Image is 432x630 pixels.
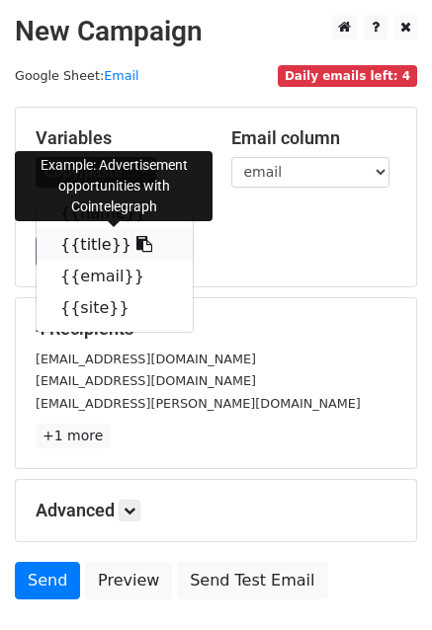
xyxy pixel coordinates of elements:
[278,65,417,87] span: Daily emails left: 4
[37,292,193,324] a: {{site}}
[177,562,327,599] a: Send Test Email
[15,68,139,83] small: Google Sheet:
[15,562,80,599] a: Send
[36,500,396,521] h5: Advanced
[104,68,138,83] a: Email
[36,318,396,340] h5: 4 Recipients
[36,373,256,388] small: [EMAIL_ADDRESS][DOMAIN_NAME]
[36,424,110,448] a: +1 more
[231,127,397,149] h5: Email column
[37,261,193,292] a: {{email}}
[15,15,417,48] h2: New Campaign
[36,396,361,411] small: [EMAIL_ADDRESS][PERSON_NAME][DOMAIN_NAME]
[36,127,202,149] h5: Variables
[36,352,256,366] small: [EMAIL_ADDRESS][DOMAIN_NAME]
[37,229,193,261] a: {{title}}
[85,562,172,599] a: Preview
[333,535,432,630] iframe: Chat Widget
[15,151,213,221] div: Example: Advertisement opportunities with Cointelegraph
[278,68,417,83] a: Daily emails left: 4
